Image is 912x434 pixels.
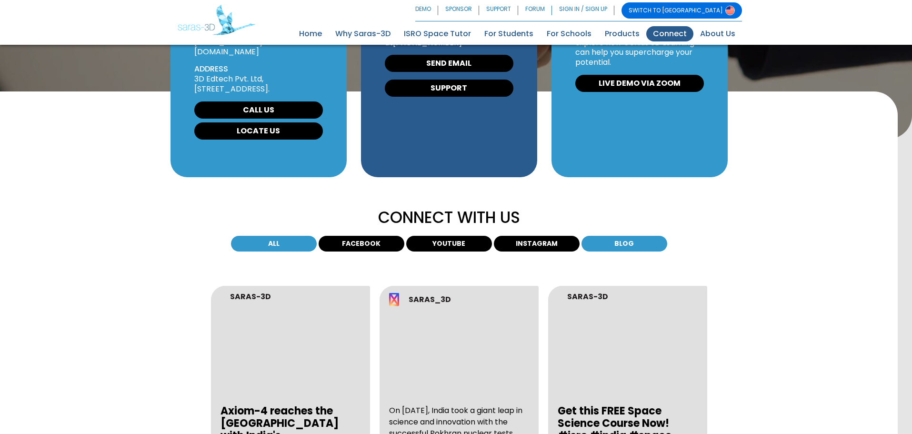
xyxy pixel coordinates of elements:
a: SWITCH TO [GEOGRAPHIC_DATA] [621,2,742,19]
iframe: Get this FREE Space Science Course Now! #isro #india #space #science #shorts [558,314,698,393]
button: FACEBOOK [319,236,404,252]
a: ISRO Space Tutor [397,26,478,41]
a: FORUM [518,2,552,19]
p: ADDRESS [194,64,323,74]
a: SARAS-3D [558,293,698,301]
a: LIVE DEMO VIA ZOOM [575,75,704,92]
button: ALL [231,236,317,252]
a: SIGN IN / SIGN UP [552,2,614,19]
a: DEMO [415,2,438,19]
a: For Students [478,26,540,41]
p: Book a demo and we'd love to explore how Genius 3D Learning can help you supercharge your potential. [575,28,704,68]
a: CALL US [194,101,323,119]
a: SUPPORT [385,80,513,97]
a: Home [292,26,329,41]
a: Connect [646,26,693,41]
p: CONNECT WITH US [218,208,680,228]
a: SUPPORT [479,2,518,19]
a: Why Saras-3D [329,26,397,41]
iframe: Axiom-4 reaches the International Space Station with India's Shubhanshu Shukla! [220,314,361,393]
button: YOUTUBE [406,236,492,252]
a: SARAS_3D [389,293,529,306]
a: About Us [693,26,742,41]
button: BLOG [581,236,667,252]
a: Products [598,26,646,41]
a: For Schools [540,26,598,41]
p: 3D Edtech Pvt. Ltd, [STREET_ADDRESS]. [194,74,323,94]
a: SARAS-3D [220,293,361,301]
a: [EMAIL_ADDRESS][DOMAIN_NAME] [194,37,262,58]
h5: SARAS-3D [230,293,271,301]
a: SEND EMAIL [385,55,513,72]
p: Choose the support you need. Email, view resources, or call us at [385,18,513,48]
button: INSTAGRAM [494,236,580,252]
h5: SARAS-3D [567,293,608,301]
a: SPONSOR [438,2,479,19]
a: LOCATE US [194,122,323,140]
h5: SARAS_3D [409,296,451,303]
img: Saras 3D [178,5,255,35]
img: Switch to USA [725,6,735,15]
